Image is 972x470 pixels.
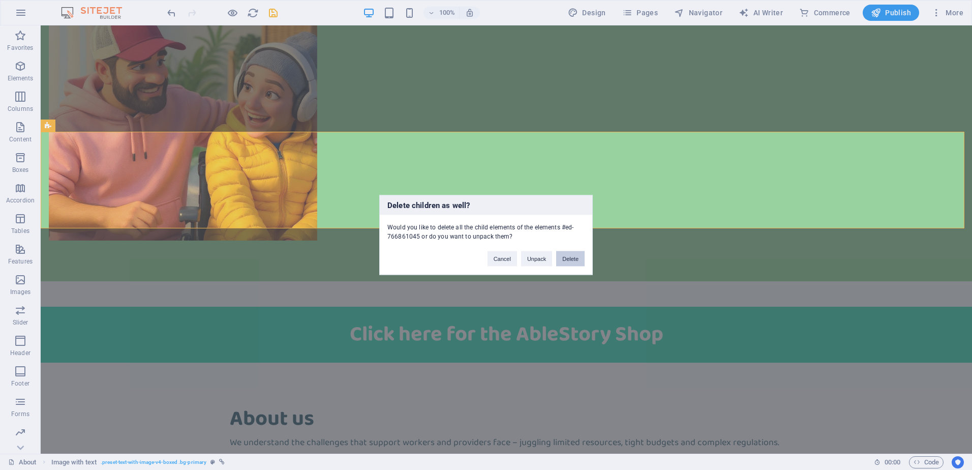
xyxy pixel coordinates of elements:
[521,251,552,267] button: Unpack
[380,215,592,241] div: Would you like to delete all the child elements of the elements #ed-766861045 or do you want to u...
[556,251,585,267] button: Delete
[488,251,517,267] button: Cancel
[380,196,592,215] h3: Delete children as well?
